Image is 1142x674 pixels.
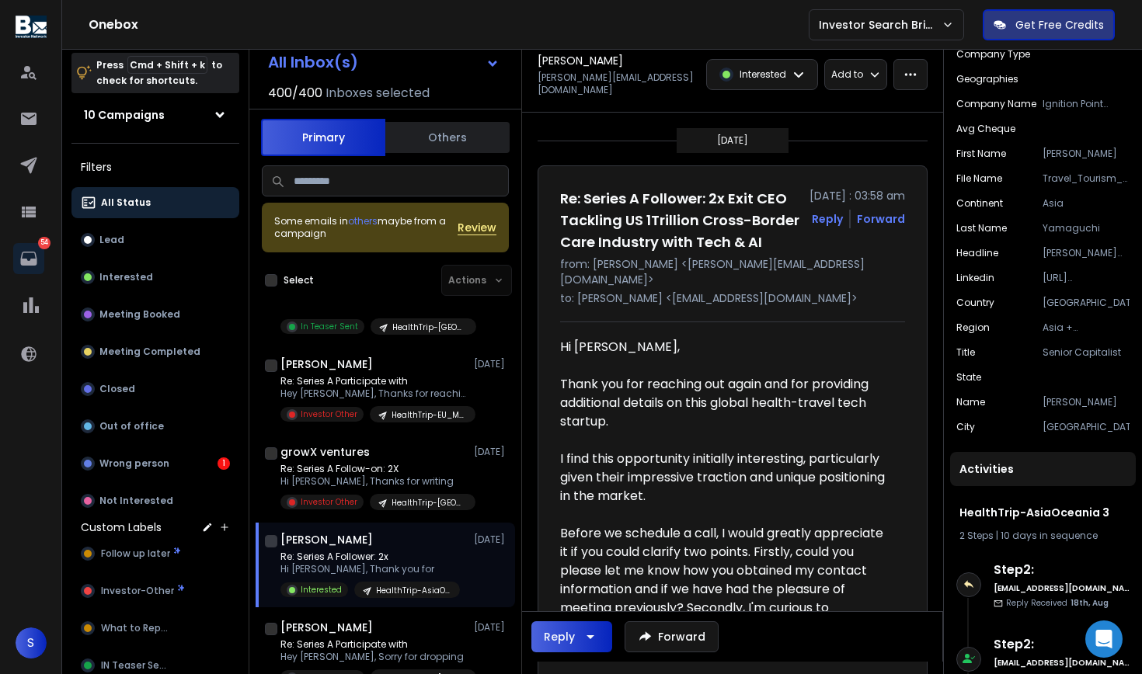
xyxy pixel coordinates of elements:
[531,621,612,652] button: Reply
[994,657,1130,669] h6: [EMAIL_ADDRESS][DOMAIN_NAME]
[16,627,47,658] button: S
[740,68,786,81] p: Interested
[560,188,800,253] h1: Re: Series A Follower: 2x Exit CEO Tackling US 1Trillion Cross-Border Care Industry with Tech & AI
[280,463,467,475] p: Re: Series A Follow-on: 2X
[625,621,719,652] button: Forward
[71,187,239,218] button: All Status
[956,396,985,408] p: name
[1043,321,1130,334] p: Asia + [GEOGRAPHIC_DATA]
[1043,222,1130,235] p: Yamaguchi
[284,274,314,287] label: Select
[261,119,385,156] button: Primary
[956,321,990,334] p: region
[101,622,168,634] span: What to Reply
[1043,148,1130,160] p: [PERSON_NAME]
[831,68,863,81] p: Add to
[474,621,509,634] p: [DATE]
[809,188,905,203] p: [DATE] : 03:58 am
[280,356,373,372] h1: [PERSON_NAME]
[101,196,151,209] p: All Status
[301,408,357,420] p: Investor Other
[71,336,239,367] button: Meeting Completed
[857,211,905,227] div: Forward
[99,420,164,433] p: Out of office
[1006,597,1109,609] p: Reply Received
[994,635,1130,654] h6: Step 2 :
[1043,346,1130,359] p: Senior Capitalist
[280,532,373,547] h1: [PERSON_NAME]
[38,237,50,249] p: 54
[13,243,44,274] a: 54
[301,321,358,332] p: In Teaser Sent
[956,272,994,284] p: Linkedin
[717,134,748,147] p: [DATE]
[956,421,975,433] p: city
[983,9,1115,40] button: Get Free Credits
[385,120,510,155] button: Others
[560,450,893,505] div: I find this opportunity initially interesting, particularly given their impressive traction and u...
[71,156,239,178] h3: Filters
[956,123,1015,135] p: avg cheque
[268,84,322,102] span: 400 / 400
[956,346,975,359] p: title
[560,256,905,287] p: from: [PERSON_NAME] <[PERSON_NAME][EMAIL_ADDRESS][DOMAIN_NAME]>
[101,585,174,597] span: Investor-Other
[96,57,222,89] p: Press to check for shortcuts.
[280,375,467,387] p: Re: Series A Participate with
[474,446,509,458] p: [DATE]
[99,271,153,283] p: Interested
[956,371,981,384] p: state
[127,56,207,74] span: Cmd + Shift + k
[392,321,467,333] p: HealthTrip-[GEOGRAPHIC_DATA]
[326,84,430,102] h3: Inboxes selected
[1043,272,1130,284] p: [URL][DOMAIN_NAME]
[99,234,124,246] p: Lead
[1001,529,1098,542] span: 10 days in sequence
[956,148,1006,160] p: First Name
[392,497,466,509] p: HealthTrip-[GEOGRAPHIC_DATA]
[268,54,358,70] h1: All Inbox(s)
[71,485,239,516] button: Not Interested
[71,99,239,130] button: 10 Campaigns
[812,211,843,227] button: Reply
[956,98,1036,110] p: Company Name
[560,375,893,431] div: Thank you for reaching out again and for providing additional details on this global health-trave...
[1015,17,1104,33] p: Get Free Credits
[84,107,165,123] h1: 10 Campaigns
[99,308,180,321] p: Meeting Booked
[348,214,378,228] span: others
[71,224,239,255] button: Lead
[956,73,1018,85] p: geographies
[280,563,460,575] p: Hi [PERSON_NAME], Thank you for
[1043,396,1130,408] p: [PERSON_NAME]
[99,383,135,395] p: Closed
[560,290,905,306] p: to: [PERSON_NAME] <[EMAIL_ADDRESS][DOMAIN_NAME]>
[99,457,169,470] p: Wrong person
[959,530,1126,542] div: |
[956,297,994,309] p: country
[1043,172,1130,185] p: Travel_Tourism_-_0.5-5m_Investor_Management_Team_61183_28-07-2025.csv
[994,561,1130,579] h6: Step 2 :
[218,457,230,470] div: 1
[71,299,239,330] button: Meeting Booked
[280,551,460,563] p: Re: Series A Follower: 2x
[376,585,451,596] p: HealthTrip-AsiaOceania 3
[956,197,1003,210] p: continent
[101,659,169,672] span: IN Teaser Sent
[994,582,1130,594] h6: [EMAIL_ADDRESS][DOMAIN_NAME]
[1043,421,1130,433] p: [GEOGRAPHIC_DATA]
[280,638,467,651] p: Re: Series A Participate with
[274,215,458,240] div: Some emails in maybe from a campaign
[71,538,239,569] button: Follow up later
[560,338,893,356] div: Hi [PERSON_NAME],
[99,495,173,507] p: Not Interested
[81,519,162,535] h3: Custom Labels
[959,529,994,542] span: 2 Steps
[1043,197,1130,210] p: Asia
[1043,98,1130,110] p: Ignition Point Venture Partners
[71,613,239,644] button: What to Reply
[71,575,239,606] button: Investor-Other
[71,262,239,293] button: Interested
[474,533,509,546] p: [DATE]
